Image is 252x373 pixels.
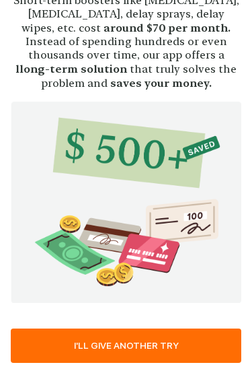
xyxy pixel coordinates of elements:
[110,76,212,90] span: saves your money.
[15,62,127,75] span: l long-term solution
[11,101,241,303] img: saving2_img
[103,21,230,34] span: around $70 per month.
[11,329,241,363] button: I'LL GIVE ANOTHER TRY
